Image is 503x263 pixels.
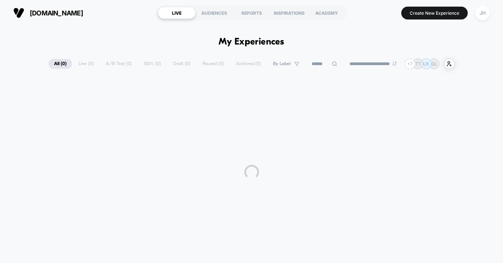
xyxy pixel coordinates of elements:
[415,61,421,67] p: TT
[233,7,270,19] div: REPORTS
[273,61,291,67] span: By Label
[11,7,85,19] button: [DOMAIN_NAME]
[392,61,397,66] img: end
[219,37,284,47] h1: My Experiences
[431,61,437,67] p: GL
[270,7,308,19] div: INSPIRATIONS
[473,6,492,21] button: JH
[13,7,24,18] img: Visually logo
[48,59,72,69] span: All ( 0 )
[475,6,490,20] div: JH
[423,61,429,67] p: LR
[401,7,468,19] button: Create New Experience
[405,58,415,69] div: + 7
[30,9,83,17] span: [DOMAIN_NAME]
[158,7,195,19] div: LIVE
[308,7,345,19] div: ACADEMY
[195,7,233,19] div: AUDIENCES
